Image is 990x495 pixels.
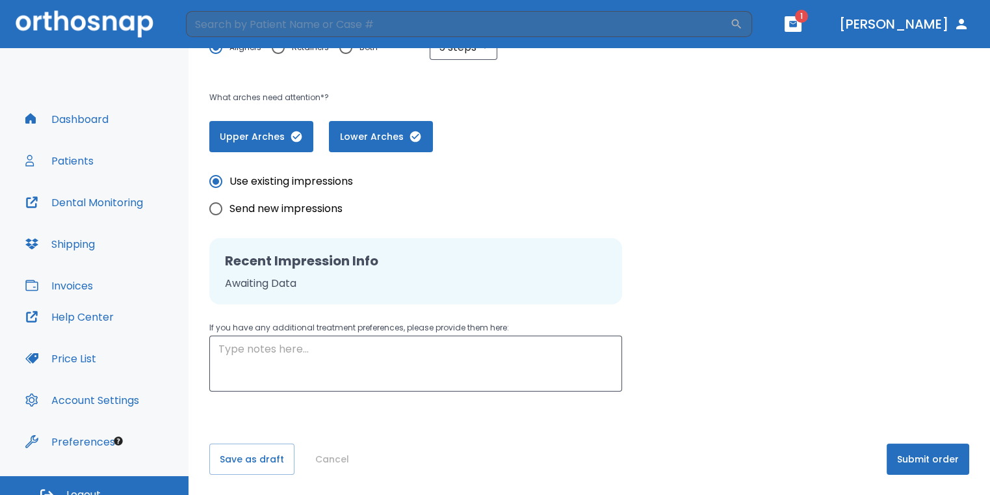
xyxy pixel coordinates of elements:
[225,276,606,291] p: Awaiting Data
[209,320,622,336] p: If you have any additional treatment preferences, please provide them here:
[834,12,974,36] button: [PERSON_NAME]
[18,103,116,135] button: Dashboard
[229,174,353,189] span: Use existing impressions
[18,228,103,260] button: Shipping
[18,343,104,374] button: Price List
[112,435,124,447] div: Tooltip anchor
[16,10,153,37] img: Orthosnap
[209,121,313,152] button: Upper Arches
[222,130,300,144] span: Upper Arches
[887,444,969,475] button: Submit order
[18,426,123,457] button: Preferences
[18,187,151,218] button: Dental Monitoring
[18,301,122,332] button: Help Center
[18,384,147,416] button: Account Settings
[18,145,101,176] button: Patients
[342,130,420,144] span: Lower Arches
[795,10,808,23] span: 1
[329,121,433,152] button: Lower Arches
[310,444,354,475] button: Cancel
[186,11,730,37] input: Search by Patient Name or Case #
[209,90,653,105] p: What arches need attention*?
[18,270,101,301] button: Invoices
[225,251,606,271] h2: Recent Impression Info
[229,201,343,217] span: Send new impressions
[209,444,294,475] button: Save as draft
